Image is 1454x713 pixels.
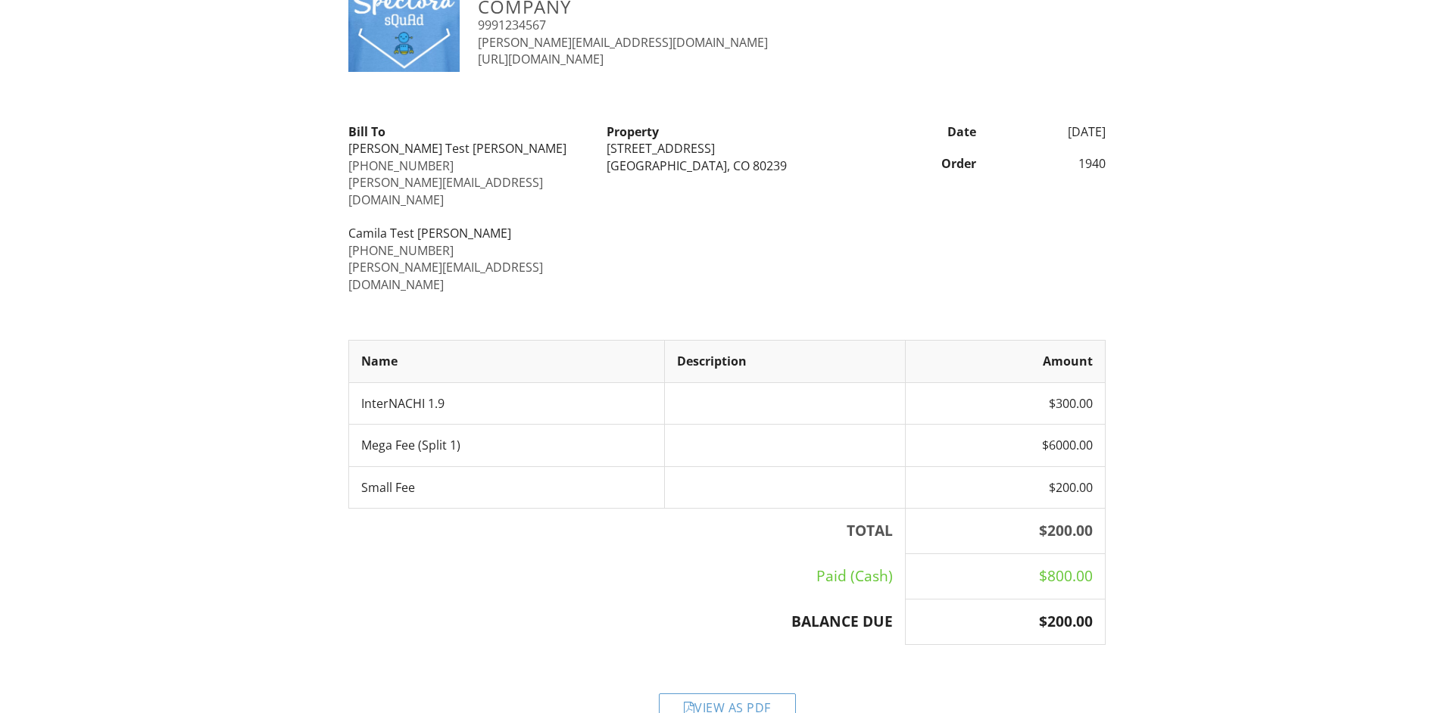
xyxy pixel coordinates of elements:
div: [DATE] [985,123,1115,140]
th: Name [349,341,665,382]
div: [STREET_ADDRESS] [607,140,847,157]
a: [URL][DOMAIN_NAME] [478,51,604,67]
td: Paid (Cash) [349,553,906,599]
td: InterNACHI 1.9 [349,382,665,424]
div: [GEOGRAPHIC_DATA], CO 80239 [607,157,847,174]
td: Mega Fee (Split 1) [349,425,665,466]
a: [PERSON_NAME][EMAIL_ADDRESS][DOMAIN_NAME] [348,174,543,207]
td: Small Fee [349,466,665,508]
th: $200.00 [905,599,1105,644]
div: Date [856,123,986,140]
th: Description [664,341,905,382]
a: 9991234567 [478,17,546,33]
th: TOTAL [349,508,906,553]
a: [PHONE_NUMBER] [348,157,454,174]
div: Order [856,155,986,172]
strong: Property [607,123,659,140]
th: Amount [905,341,1105,382]
th: BALANCE DUE [349,599,906,644]
a: [PERSON_NAME][EMAIL_ADDRESS][DOMAIN_NAME] [348,259,543,292]
div: [PERSON_NAME] Test [PERSON_NAME] [348,140,588,157]
a: [PHONE_NUMBER] [348,242,454,259]
td: $300.00 [905,382,1105,424]
div: 1940 [985,155,1115,172]
div: Camila Test [PERSON_NAME] [348,225,588,241]
td: $800.00 [905,553,1105,599]
th: $200.00 [905,508,1105,553]
td: $200.00 [905,466,1105,508]
a: [PERSON_NAME][EMAIL_ADDRESS][DOMAIN_NAME] [478,34,768,51]
strong: Bill To [348,123,385,140]
td: $6000.00 [905,425,1105,466]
